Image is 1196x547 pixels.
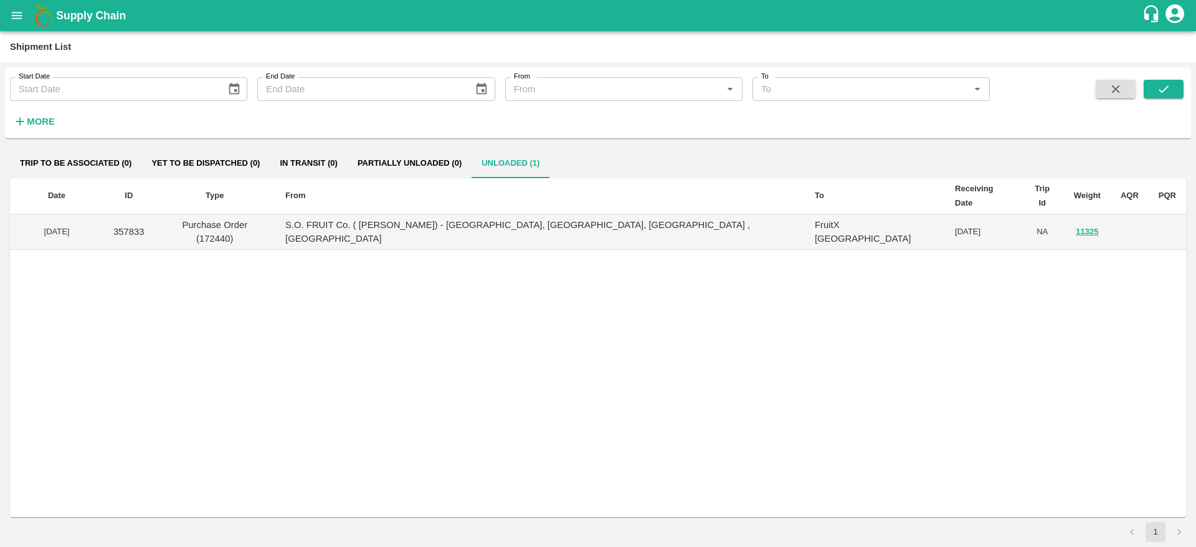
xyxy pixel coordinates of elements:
button: Yet to be dispatched (0) [141,148,270,178]
b: PQR [1159,191,1176,200]
button: Choose date [470,77,493,101]
b: AQR [1121,191,1139,200]
td: NA [1021,214,1064,250]
button: Open [969,81,985,97]
img: logo [31,3,56,28]
a: Supply Chain [56,7,1142,24]
nav: pagination navigation [1120,522,1191,542]
b: ID [125,191,133,200]
td: [DATE] [945,214,1021,250]
label: End Date [266,72,295,82]
label: To [761,72,769,82]
button: More [10,111,58,132]
input: From [509,81,718,97]
button: open drawer [2,1,31,30]
div: Shipment List [10,39,71,55]
b: To [815,191,824,200]
b: Supply Chain [56,9,126,22]
b: Weight [1074,191,1101,200]
b: Trip Id [1035,184,1050,207]
p: S.O. FRUIT Co. ( [PERSON_NAME]) - [GEOGRAPHIC_DATA], [GEOGRAPHIC_DATA], [GEOGRAPHIC_DATA] , [GEOG... [285,218,795,246]
div: account of current user [1164,2,1186,29]
button: Trip to be associated (0) [10,148,141,178]
button: Unloaded (1) [472,148,549,178]
button: page 1 [1146,522,1165,542]
strong: More [27,117,55,126]
button: Open [722,81,738,97]
p: 357833 [113,225,145,239]
input: To [756,81,966,97]
td: [DATE] [10,214,103,250]
input: End Date [257,77,465,101]
label: From [514,72,530,82]
button: Choose date [222,77,246,101]
b: Date [48,191,65,200]
b: From [285,191,306,200]
button: Partially Unloaded (0) [348,148,472,178]
b: Type [206,191,224,200]
button: In transit (0) [270,148,347,178]
input: Start Date [10,77,217,101]
b: Receiving Date [955,184,993,207]
label: Start Date [19,72,50,82]
p: Purchase Order (172440) [164,218,265,246]
p: FruitX [GEOGRAPHIC_DATA] [815,218,935,246]
div: customer-support [1142,4,1164,27]
button: 11325 [1076,225,1098,239]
